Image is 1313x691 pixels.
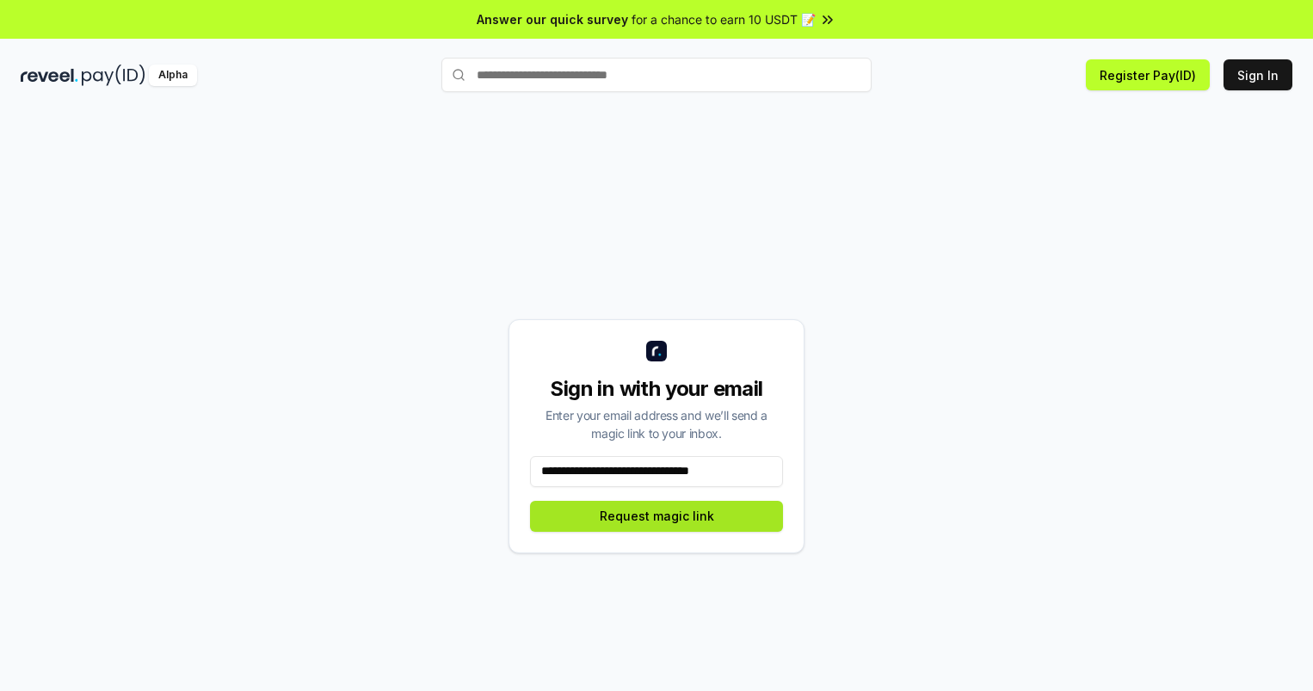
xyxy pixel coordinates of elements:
div: Sign in with your email [530,375,783,403]
img: pay_id [82,65,145,86]
button: Request magic link [530,501,783,532]
span: Answer our quick survey [477,10,628,28]
img: logo_small [646,341,667,361]
div: Alpha [149,65,197,86]
button: Sign In [1224,59,1292,90]
div: Enter your email address and we’ll send a magic link to your inbox. [530,406,783,442]
img: reveel_dark [21,65,78,86]
button: Register Pay(ID) [1086,59,1210,90]
span: for a chance to earn 10 USDT 📝 [632,10,816,28]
